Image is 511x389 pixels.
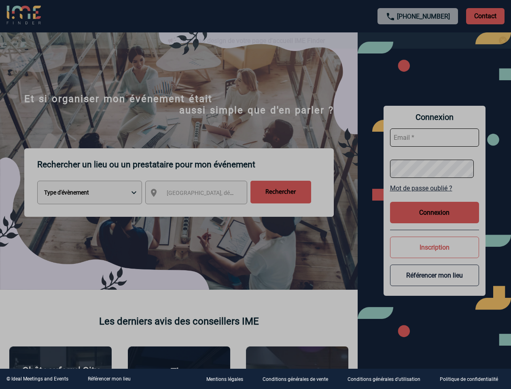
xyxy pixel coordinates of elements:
[206,377,243,383] p: Mentions légales
[6,376,68,382] div: © Ideal Meetings and Events
[200,375,256,383] a: Mentions légales
[256,375,341,383] a: Conditions générales de vente
[433,375,511,383] a: Politique de confidentialité
[348,377,420,383] p: Conditions générales d'utilisation
[440,377,498,383] p: Politique de confidentialité
[341,375,433,383] a: Conditions générales d'utilisation
[263,377,328,383] p: Conditions générales de vente
[88,376,131,382] a: Référencer mon lieu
